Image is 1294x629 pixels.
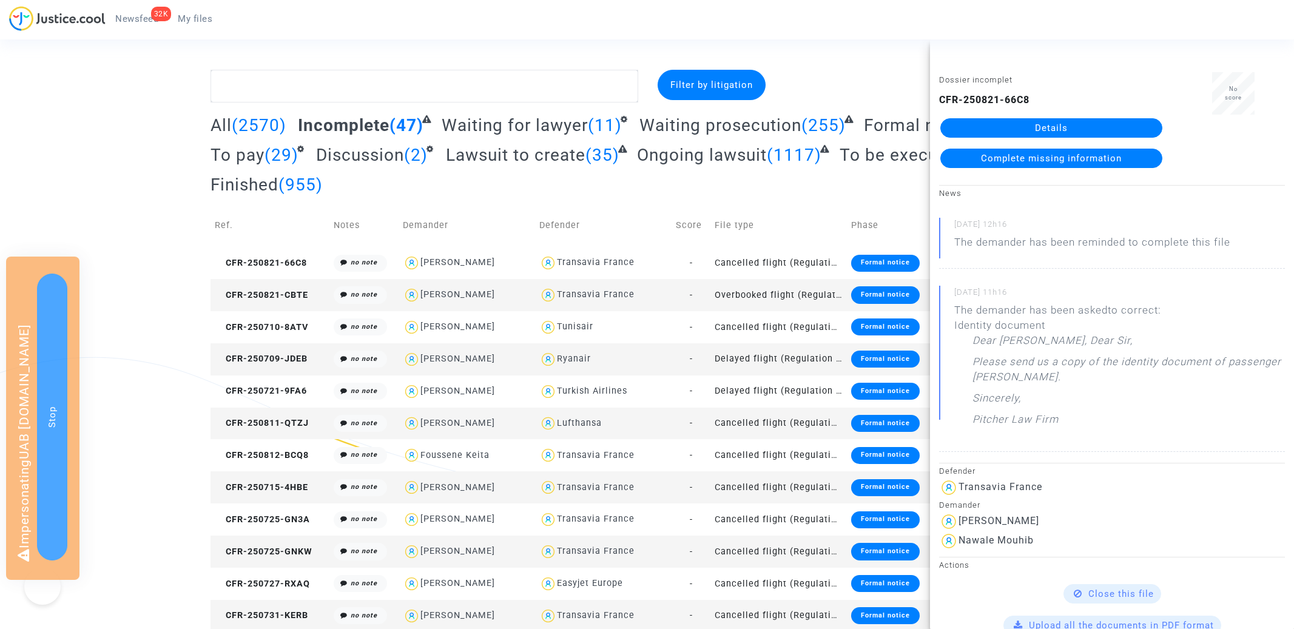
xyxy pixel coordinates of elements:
[442,115,588,135] span: Waiting for lawyer
[557,578,623,588] div: Easyjet Europe
[557,354,591,364] div: Ryanair
[403,351,420,368] img: icon-user.svg
[851,383,920,400] div: Formal notice
[215,579,310,589] span: CFR-250727-RXAQ
[215,547,312,557] span: CFR-250725-GNKW
[851,511,920,528] div: Formal notice
[351,547,377,555] i: no note
[446,145,585,165] span: Lawsuit to create
[420,289,495,300] div: [PERSON_NAME]
[954,318,1285,333] li: Identity document
[539,575,557,593] img: icon-user.svg
[557,418,602,428] div: Lufthansa
[939,560,969,570] small: Actions
[690,450,693,460] span: -
[981,153,1122,164] span: Complete missing information
[939,500,980,510] small: Demander
[851,351,920,368] div: Formal notice
[420,321,495,332] div: [PERSON_NAME]
[539,511,557,528] img: icon-user.svg
[557,289,635,300] div: Transavia France
[690,354,693,364] span: -
[557,450,635,460] div: Transavia France
[215,418,309,428] span: CFR-250811-QTZJ
[710,279,847,311] td: Overbooked flight (Regulation EC 261/2004)
[403,479,420,496] img: icon-user.svg
[690,290,693,300] span: -
[403,575,420,593] img: icon-user.svg
[403,511,420,528] img: icon-user.svg
[710,503,847,536] td: Cancelled flight (Regulation EC 261/2004)
[557,482,635,493] div: Transavia France
[420,418,495,428] div: [PERSON_NAME]
[939,94,1029,106] b: CFR-250821-66C8
[403,607,420,625] img: icon-user.svg
[351,258,377,266] i: no note
[539,446,557,464] img: icon-user.svg
[851,447,920,464] div: Formal notice
[851,607,920,624] div: Formal notice
[710,375,847,408] td: Delayed flight (Regulation EC 261/2004)
[351,515,377,523] i: no note
[535,204,672,247] td: Defender
[329,204,399,247] td: Notes
[690,610,693,621] span: -
[710,568,847,600] td: Cancelled flight (Regulation EC 261/2004)
[710,408,847,440] td: Cancelled flight (Regulation EC 261/2004)
[351,387,377,395] i: no note
[851,286,920,303] div: Formal notice
[420,610,495,621] div: [PERSON_NAME]
[389,115,423,135] span: (47)
[420,354,495,364] div: [PERSON_NAME]
[420,450,490,460] div: Foussene Keita
[710,536,847,568] td: Cancelled flight (Regulation EC 261/2004)
[539,318,557,336] img: icon-user.svg
[639,115,801,135] span: Waiting prosecution
[939,189,962,198] small: News
[178,13,212,24] span: My files
[351,419,377,427] i: no note
[404,145,428,165] span: (2)
[710,204,847,247] td: File type
[954,303,1285,433] div: The demander has been asked
[539,479,557,496] img: icon-user.svg
[403,543,420,560] img: icon-user.svg
[851,543,920,560] div: Formal notice
[939,75,1013,84] small: Dossier incomplet
[954,287,1285,303] small: [DATE] 11h16
[115,13,158,24] span: Newsfeed
[939,531,959,551] img: icon-user.svg
[710,343,847,375] td: Delayed flight (Regulation EC 261/2004)
[690,547,693,557] span: -
[420,257,495,267] div: [PERSON_NAME]
[840,145,964,165] span: To be executed
[316,145,404,165] span: Discussion
[351,291,377,298] i: no note
[539,415,557,432] img: icon-user.svg
[972,333,1133,354] p: Dear [PERSON_NAME], Dear Sir,
[351,451,377,459] i: no note
[851,575,920,592] div: Formal notice
[298,115,389,135] span: Incomplete
[972,354,1285,391] p: Please send us a copy of the identity document of passenger [PERSON_NAME].
[215,322,308,332] span: CFR-250710-8ATV
[557,546,635,556] div: Transavia France
[351,483,377,491] i: no note
[539,351,557,368] img: icon-user.svg
[959,515,1039,526] div: [PERSON_NAME]
[403,446,420,464] img: icon-user.svg
[37,274,67,560] button: Stop
[557,257,635,267] div: Transavia France
[403,383,420,400] img: icon-user.svg
[801,115,846,135] span: (255)
[972,391,1021,412] p: Sincerely,
[851,479,920,496] div: Formal notice
[851,255,920,272] div: Formal notice
[539,383,557,400] img: icon-user.svg
[710,471,847,503] td: Cancelled flight (Regulation EC 261/2004)
[847,204,934,247] td: Phase
[215,482,308,493] span: CFR-250715-4HBE
[351,355,377,363] i: no note
[954,219,1285,235] small: [DATE] 12h16
[670,79,753,90] span: Filter by litigation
